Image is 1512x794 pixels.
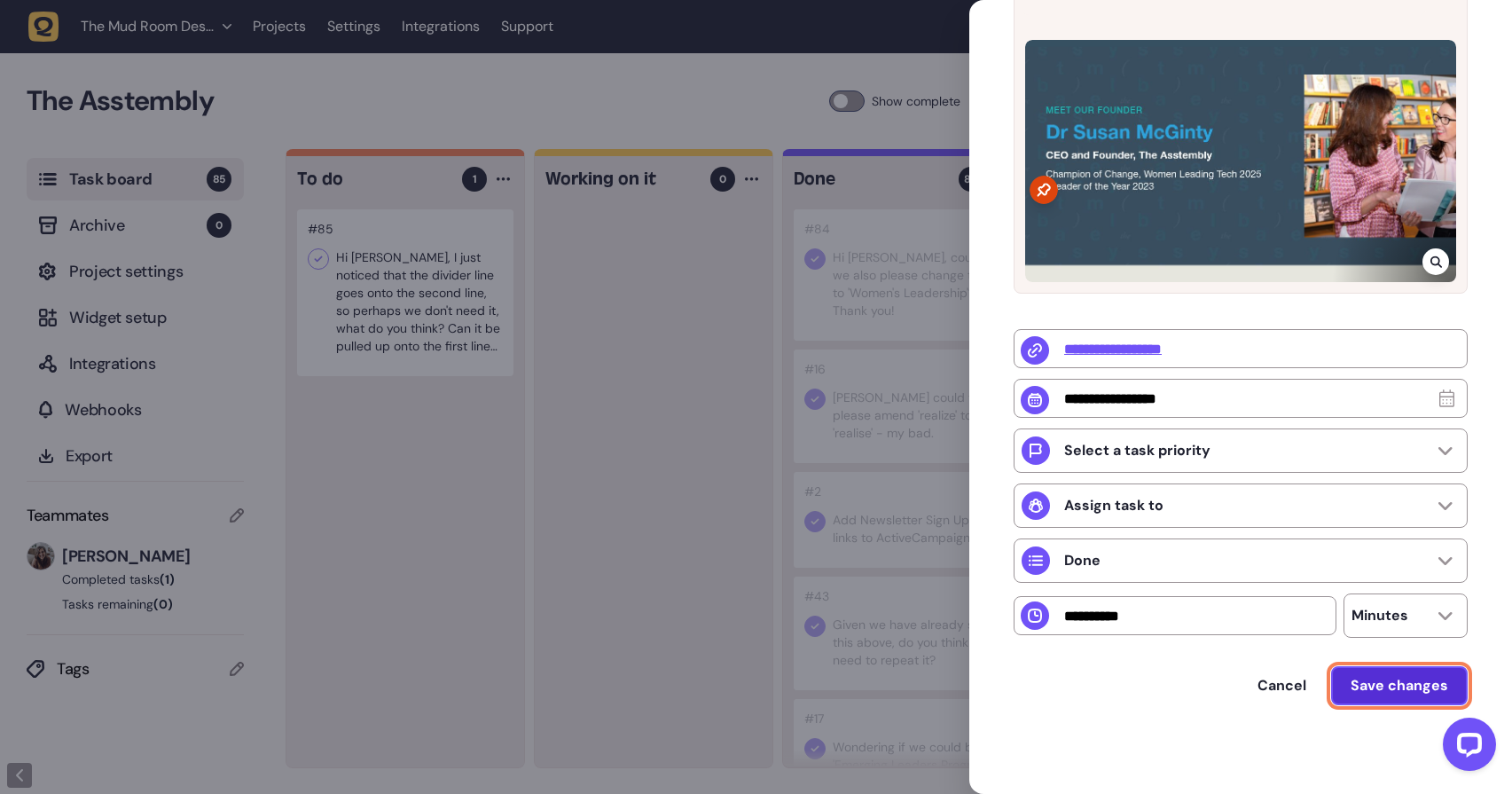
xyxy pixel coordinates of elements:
[1351,676,1448,695] span: Save changes
[1331,666,1468,705] button: Save changes
[1429,711,1503,785] iframe: LiveChat chat widget
[1257,676,1306,695] span: Cancel
[1064,497,1163,515] p: Assign task to
[1064,552,1101,570] p: Done
[1351,607,1408,625] p: Minutes
[1240,668,1324,704] button: Cancel
[1064,442,1210,460] p: Select a task priority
